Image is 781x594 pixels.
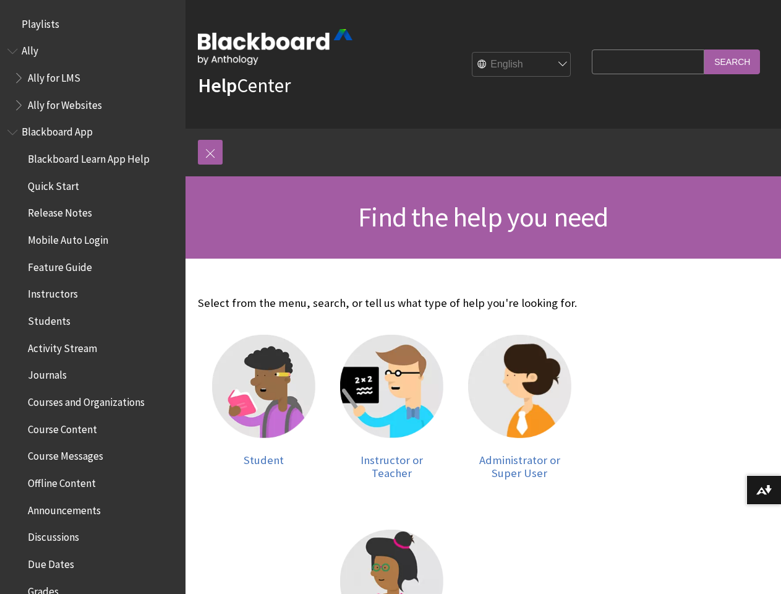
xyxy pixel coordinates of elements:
input: Search [704,49,760,74]
span: Feature Guide [28,257,92,273]
a: HelpCenter [198,73,291,98]
span: Blackboard Learn App Help [28,148,150,165]
span: Ally for LMS [28,67,80,84]
span: Announcements [28,500,101,517]
span: Courses and Organizations [28,392,145,408]
span: Course Messages [28,446,103,463]
strong: Help [198,73,237,98]
span: Due Dates [28,554,74,570]
img: Blackboard by Anthology [198,29,352,65]
span: Administrator or Super User [479,453,560,481]
img: Student [212,335,315,438]
span: Instructors [28,284,78,301]
nav: Book outline for Anthology Ally Help [7,41,178,116]
img: Instructor [340,335,443,438]
span: Students [28,311,70,327]
a: Instructor Instructor or Teacher [340,335,443,480]
span: Journals [28,365,67,382]
span: Blackboard App [22,122,93,139]
span: Course Content [28,419,97,436]
span: Release Notes [28,203,92,220]
span: Discussions [28,527,79,543]
select: Site Language Selector [472,53,571,77]
a: Student Student [212,335,315,480]
a: Administrator Administrator or Super User [468,335,571,480]
nav: Book outline for Playlists [7,14,178,35]
span: Instructor or Teacher [361,453,423,481]
span: Quick Start [28,176,79,192]
span: Ally for Websites [28,95,102,111]
span: Activity Stream [28,338,97,355]
span: Offline Content [28,473,96,489]
span: Mobile Auto Login [28,230,108,246]
span: Student [244,453,284,467]
span: Playlists [22,14,59,30]
p: Select from the menu, search, or tell us what type of help you're looking for. [198,295,586,311]
img: Administrator [468,335,571,438]
span: Ally [22,41,38,58]
span: Find the help you need [358,200,608,234]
